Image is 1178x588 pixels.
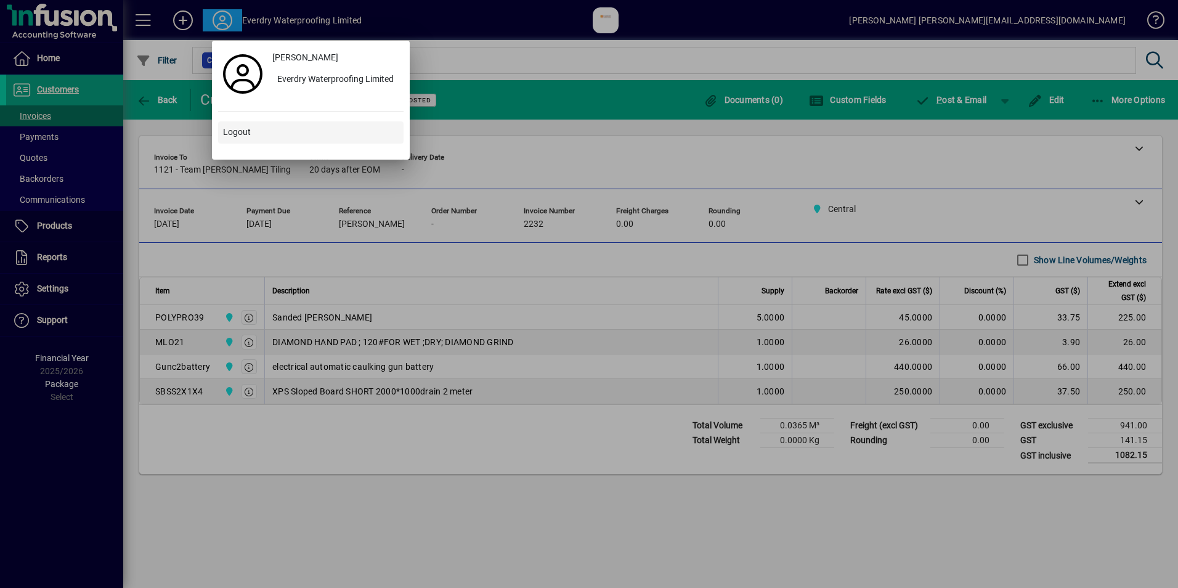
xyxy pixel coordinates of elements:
[223,126,251,139] span: Logout
[267,47,404,69] a: [PERSON_NAME]
[218,63,267,85] a: Profile
[218,121,404,144] button: Logout
[272,51,338,64] span: [PERSON_NAME]
[267,69,404,91] button: Everdry Waterproofing Limited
